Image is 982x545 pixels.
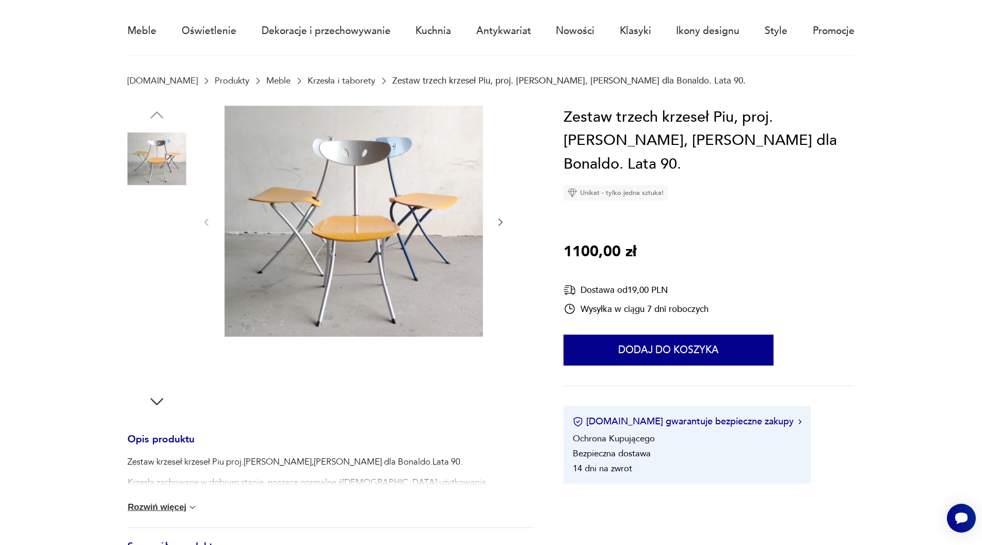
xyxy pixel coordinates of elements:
img: chevron down [187,502,198,513]
a: Produkty [215,76,249,86]
p: Krzesła zachowane w dobrym stanie, noszące normalne ś[DEMOGRAPHIC_DATA] użytkowania. [127,476,488,489]
img: Ikona diamentu [568,188,577,197]
a: Style [765,7,787,55]
img: Zdjęcie produktu Zestaw trzech krzeseł Piu, proj. A. Chiaramonte, M. Marin dla Bonaldo. Lata 90. [224,106,483,337]
a: Meble [266,76,291,86]
a: Krzesła i taborety [308,76,375,86]
iframe: Smartsupp widget button [947,504,976,533]
img: Ikona strzałki w prawo [798,419,801,424]
li: Bezpieczna dostawa [573,448,651,459]
img: Zdjęcie produktu Zestaw trzech krzeseł Piu, proj. A. Chiaramonte, M. Marin dla Bonaldo. Lata 90. [127,326,186,385]
div: Wysyłka w ciągu 7 dni roboczych [564,303,709,315]
a: Antykwariat [476,7,531,55]
a: Nowości [556,7,594,55]
button: [DOMAIN_NAME] gwarantuje bezpieczne zakupy [573,415,801,428]
img: Ikona dostawy [564,284,576,296]
img: Zdjęcie produktu Zestaw trzech krzeseł Piu, proj. A. Chiaramonte, M. Marin dla Bonaldo. Lata 90. [127,129,186,188]
a: Oświetlenie [182,7,236,55]
a: [DOMAIN_NAME] [127,76,198,86]
a: Ikony designu [676,7,739,55]
img: Ikona certyfikatu [573,417,583,427]
h3: Opis produktu [127,436,534,456]
img: Zdjęcie produktu Zestaw trzech krzeseł Piu, proj. A. Chiaramonte, M. Marin dla Bonaldo. Lata 90. [127,261,186,320]
div: Dostawa od 19,00 PLN [564,284,709,296]
a: Promocje [813,7,855,55]
li: Ochrona Kupującego [573,433,655,444]
h1: Zestaw trzech krzeseł Piu, proj. [PERSON_NAME], [PERSON_NAME] dla Bonaldo. Lata 90. [564,106,854,176]
button: Dodaj do koszyka [564,335,774,366]
a: Dekoracje i przechowywanie [262,7,391,55]
p: 1100,00 zł [564,240,636,264]
a: Klasyki [620,7,651,55]
li: 14 dni na zwrot [573,463,632,474]
div: Unikat - tylko jedna sztuka! [564,185,668,201]
p: Zestaw trzech krzeseł Piu, proj. [PERSON_NAME], [PERSON_NAME] dla Bonaldo. Lata 90. [392,76,746,86]
p: Zestaw krzeseł krzeseł Piu proj.[PERSON_NAME],[PERSON_NAME] dla Bonaldo.Lata 90. [127,456,488,468]
button: Rozwiń więcej [127,502,198,513]
img: Zdjęcie produktu Zestaw trzech krzeseł Piu, proj. A. Chiaramonte, M. Marin dla Bonaldo. Lata 90. [127,195,186,254]
a: Meble [127,7,156,55]
a: Kuchnia [415,7,451,55]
